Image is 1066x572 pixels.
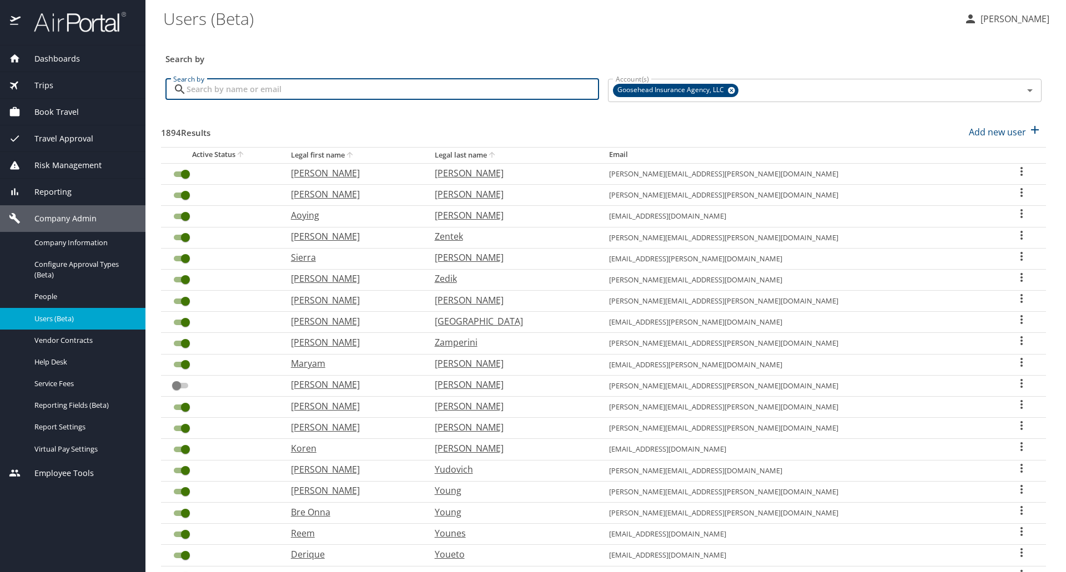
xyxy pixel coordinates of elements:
[291,357,413,370] p: Maryam
[291,505,413,519] p: Bre Onna
[600,545,997,566] td: [EMAIL_ADDRESS][DOMAIN_NAME]
[435,548,587,561] p: Youeto
[435,315,587,328] p: [GEOGRAPHIC_DATA]
[600,185,997,206] td: [PERSON_NAME][EMAIL_ADDRESS][PERSON_NAME][DOMAIN_NAME]
[34,313,132,324] span: Users (Beta)
[21,106,79,118] span: Book Travel
[435,378,587,391] p: [PERSON_NAME]
[600,397,997,418] td: [PERSON_NAME][EMAIL_ADDRESS][PERSON_NAME][DOMAIN_NAME]
[21,186,72,198] span: Reporting
[435,272,587,285] p: Zedik
[600,206,997,227] td: [EMAIL_ADDRESS][DOMAIN_NAME]
[435,166,587,180] p: [PERSON_NAME]
[291,484,413,497] p: [PERSON_NAME]
[21,79,53,92] span: Trips
[1022,83,1038,98] button: Open
[435,399,587,413] p: [PERSON_NAME]
[435,463,587,476] p: Yudovich
[163,1,955,36] h1: Users (Beta)
[161,120,210,139] h3: 1894 Results
[345,150,356,161] button: sort
[600,269,997,290] td: [PERSON_NAME][EMAIL_ADDRESS][DOMAIN_NAME]
[291,209,413,222] p: Aoying
[21,212,97,225] span: Company Admin
[34,400,132,411] span: Reporting Fields (Beta)
[969,125,1026,139] p: Add new user
[435,188,587,201] p: [PERSON_NAME]
[282,147,426,163] th: Legal first name
[291,166,413,180] p: [PERSON_NAME]
[291,548,413,561] p: Derique
[291,336,413,349] p: [PERSON_NAME]
[291,251,413,264] p: Sierra
[600,418,997,439] td: [PERSON_NAME][EMAIL_ADDRESS][PERSON_NAME][DOMAIN_NAME]
[600,524,997,545] td: [EMAIL_ADDRESS][DOMAIN_NAME]
[21,133,93,145] span: Travel Approval
[291,421,413,434] p: [PERSON_NAME]
[613,84,731,96] span: Goosehead Insurance Agency, LLC
[187,79,599,100] input: Search by name or email
[435,357,587,370] p: [PERSON_NAME]
[291,272,413,285] p: [PERSON_NAME]
[600,375,997,396] td: [PERSON_NAME][EMAIL_ADDRESS][PERSON_NAME][DOMAIN_NAME]
[959,9,1054,29] button: [PERSON_NAME]
[34,422,132,432] span: Report Settings
[34,444,132,454] span: Virtual Pay Settings
[161,147,282,163] th: Active Status
[487,150,498,161] button: sort
[21,53,80,65] span: Dashboards
[600,227,997,248] td: [PERSON_NAME][EMAIL_ADDRESS][PERSON_NAME][DOMAIN_NAME]
[291,399,413,413] p: [PERSON_NAME]
[34,259,132,280] span: Configure Approval Types (Beta)
[22,11,126,33] img: airportal-logo.png
[600,248,997,269] td: [EMAIL_ADDRESS][PERSON_NAME][DOMAIN_NAME]
[600,460,997,481] td: [PERSON_NAME][EMAIL_ADDRESS][DOMAIN_NAME]
[426,147,600,163] th: Legal last name
[600,333,997,354] td: [PERSON_NAME][EMAIL_ADDRESS][PERSON_NAME][DOMAIN_NAME]
[10,11,22,33] img: icon-airportal.png
[34,335,132,346] span: Vendor Contracts
[21,467,94,479] span: Employee Tools
[600,291,997,312] td: [PERSON_NAME][EMAIL_ADDRESS][PERSON_NAME][DOMAIN_NAME]
[600,354,997,375] td: [EMAIL_ADDRESS][PERSON_NAME][DOMAIN_NAME]
[291,442,413,455] p: Koren
[600,439,997,460] td: [EMAIL_ADDRESS][DOMAIN_NAME]
[291,527,413,540] p: Reem
[34,378,132,389] span: Service Fees
[291,230,413,243] p: [PERSON_NAME]
[435,484,587,497] p: Young
[964,120,1046,144] button: Add new user
[977,12,1049,26] p: [PERSON_NAME]
[435,336,587,349] p: Zamperini
[600,502,997,523] td: [PERSON_NAME][EMAIL_ADDRESS][PERSON_NAME][DOMAIN_NAME]
[291,463,413,476] p: [PERSON_NAME]
[435,209,587,222] p: [PERSON_NAME]
[291,315,413,328] p: [PERSON_NAME]
[600,147,997,163] th: Email
[435,527,587,540] p: Younes
[435,442,587,455] p: [PERSON_NAME]
[291,378,413,391] p: [PERSON_NAME]
[435,505,587,519] p: Young
[600,163,997,184] td: [PERSON_NAME][EMAIL_ADDRESS][PERSON_NAME][DOMAIN_NAME]
[34,237,132,248] span: Company Information
[435,421,587,434] p: [PERSON_NAME]
[21,159,102,171] span: Risk Management
[291,293,413,307] p: [PERSON_NAME]
[34,291,132,302] span: People
[600,312,997,333] td: [EMAIL_ADDRESS][PERSON_NAME][DOMAIN_NAME]
[435,230,587,243] p: Zentek
[613,84,738,97] div: Goosehead Insurance Agency, LLC
[34,357,132,367] span: Help Desk
[435,293,587,307] p: [PERSON_NAME]
[435,251,587,264] p: [PERSON_NAME]
[600,481,997,502] td: [PERSON_NAME][EMAIL_ADDRESS][PERSON_NAME][DOMAIN_NAME]
[291,188,413,201] p: [PERSON_NAME]
[165,46,1042,65] h3: Search by
[235,150,247,160] button: sort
